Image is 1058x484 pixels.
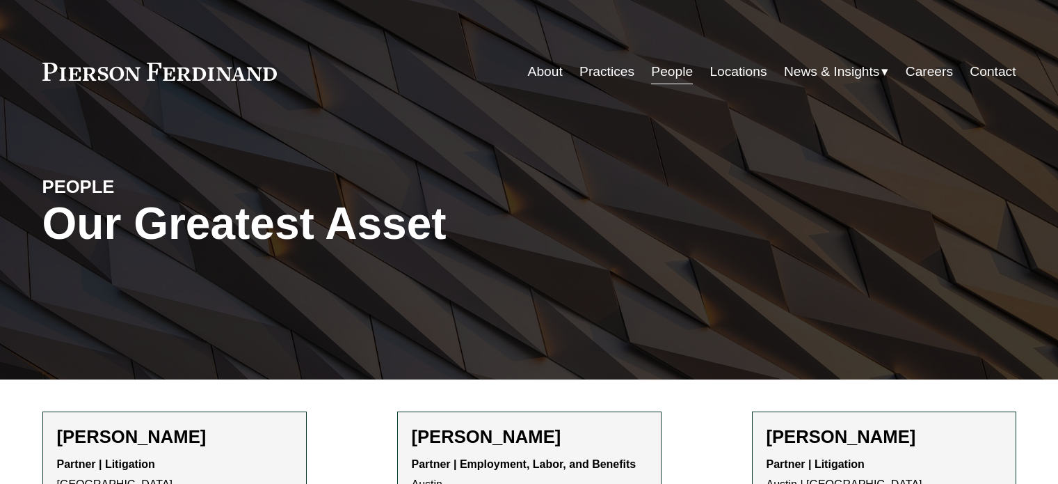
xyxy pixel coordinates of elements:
[784,60,880,84] span: News & Insights
[579,58,634,85] a: Practices
[970,58,1016,85] a: Contact
[767,426,1002,448] h2: [PERSON_NAME]
[767,458,865,470] strong: Partner | Litigation
[710,58,767,85] a: Locations
[784,58,889,85] a: folder dropdown
[412,458,636,470] strong: Partner | Employment, Labor, and Benefits
[651,58,693,85] a: People
[42,198,691,249] h1: Our Greatest Asset
[57,458,155,470] strong: Partner | Litigation
[42,175,286,198] h4: PEOPLE
[57,426,292,448] h2: [PERSON_NAME]
[412,426,647,448] h2: [PERSON_NAME]
[528,58,563,85] a: About
[906,58,953,85] a: Careers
